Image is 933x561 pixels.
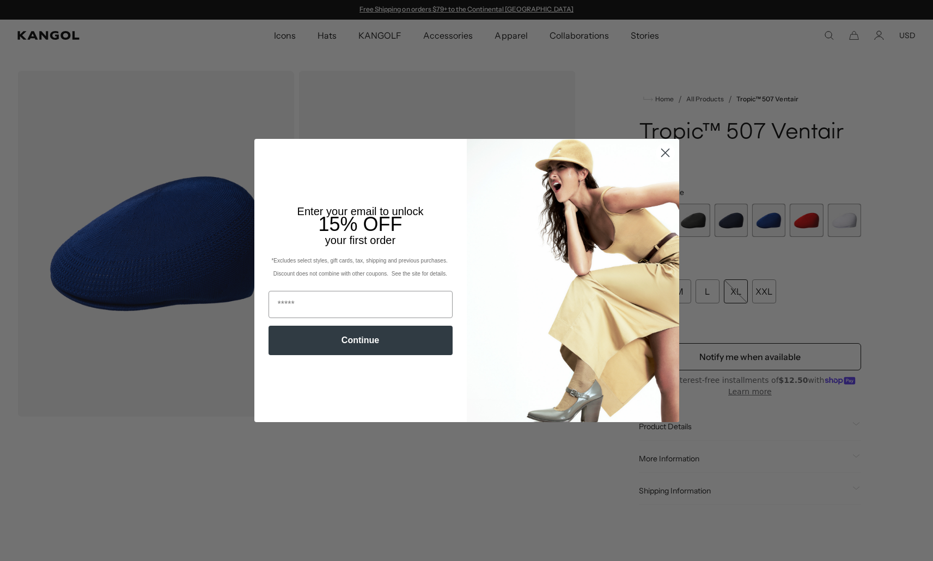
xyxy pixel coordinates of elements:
span: 15% OFF [318,213,402,235]
span: Enter your email to unlock [297,205,424,217]
span: your first order [325,234,395,246]
input: Email [269,291,453,318]
button: Close dialog [656,143,675,162]
button: Continue [269,326,453,355]
img: 93be19ad-e773-4382-80b9-c9d740c9197f.jpeg [467,139,679,422]
span: *Excludes select styles, gift cards, tax, shipping and previous purchases. Discount does not comb... [271,258,449,277]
